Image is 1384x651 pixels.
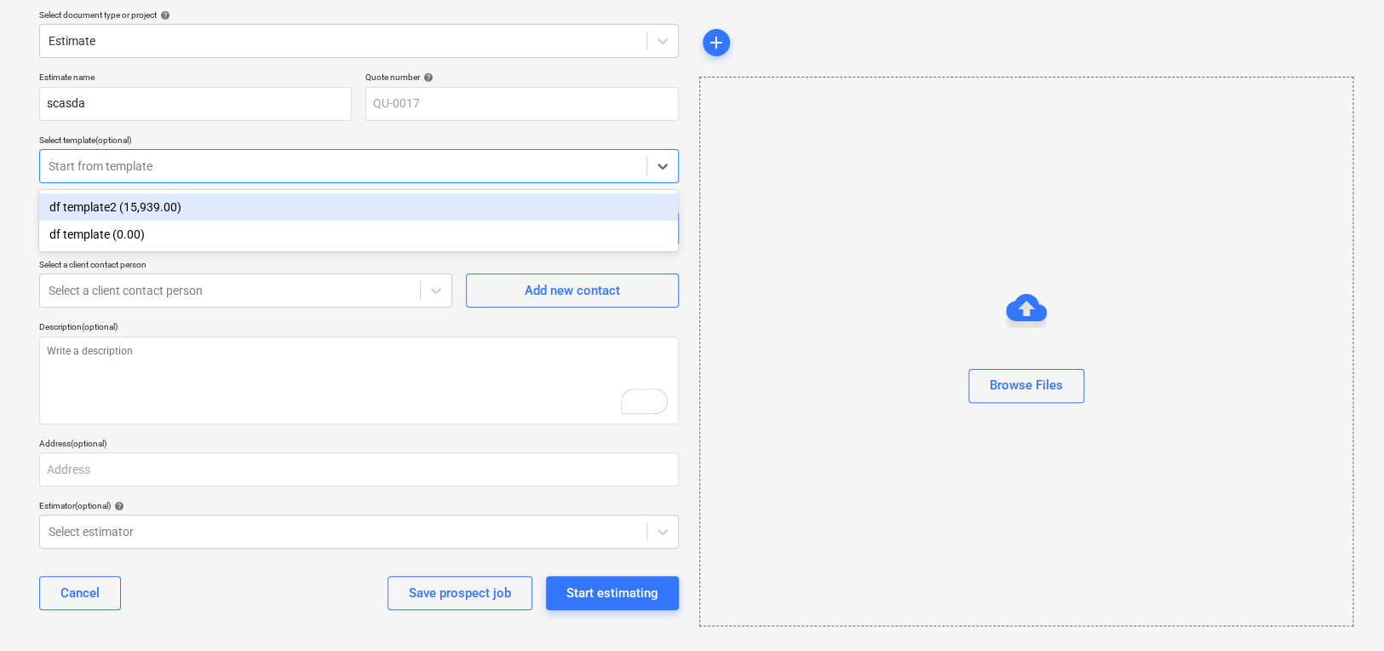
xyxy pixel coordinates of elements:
div: Browse Files [699,77,1353,626]
div: Description (optional) [39,321,679,332]
div: Start estimating [566,582,658,604]
textarea: To enrich screen reader interactions, please activate Accessibility in Grammarly extension settings [39,337,679,424]
button: Save prospect job [388,576,532,610]
button: Cancel [39,576,121,610]
button: Start estimating [546,576,679,610]
button: Add new contact [466,274,679,308]
div: Add new contact [525,279,620,302]
input: Estimate name [39,87,352,121]
span: help [157,10,170,20]
p: Estimate name [39,72,352,86]
input: Address [39,452,679,487]
div: Quote number [365,72,678,83]
div: Browse Files [990,374,1063,396]
div: Save prospect job [409,582,511,604]
span: help [420,72,434,83]
span: add [706,32,726,53]
div: df template2 (15,939.00) [39,193,678,221]
div: Select a client contact person [39,259,452,270]
span: help [111,501,124,511]
div: df template (0.00) [39,221,678,248]
div: Address (optional) [39,438,679,449]
button: Browse Files [968,369,1084,403]
div: Select document type or project [39,9,679,20]
div: Estimator (optional) [39,500,679,511]
div: Cancel [60,582,100,604]
iframe: Chat Widget [1299,569,1384,651]
div: Select template (optional) [39,135,679,146]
